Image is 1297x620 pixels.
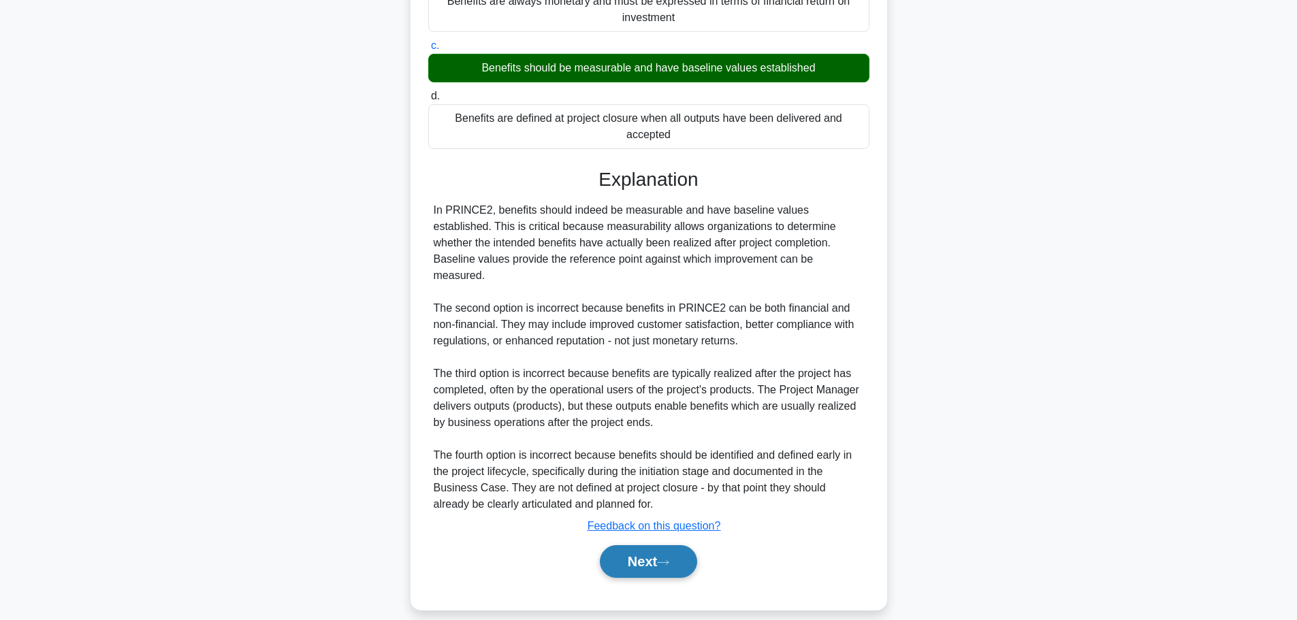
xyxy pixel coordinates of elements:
[431,90,440,101] span: d.
[428,104,869,149] div: Benefits are defined at project closure when all outputs have been delivered and accepted
[428,54,869,82] div: Benefits should be measurable and have baseline values established
[436,168,861,191] h3: Explanation
[600,545,697,578] button: Next
[431,39,439,51] span: c.
[588,520,721,532] a: Feedback on this question?
[434,202,864,512] div: In PRINCE2, benefits should indeed be measurable and have baseline values established. This is cr...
